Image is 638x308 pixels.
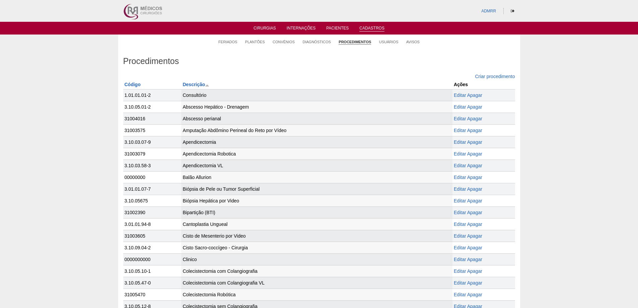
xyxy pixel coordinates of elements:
a: Apagar [467,186,482,192]
td: 00000000 [123,171,182,183]
a: Editar [454,139,466,145]
td: Biópsia de Pele ou Tumor Superficial [181,183,452,195]
a: Editar [454,116,466,121]
a: Apagar [467,222,482,227]
a: Editar [454,175,466,180]
td: Apendicectomia VL [181,160,452,171]
td: Colecistectomia Robótica [181,289,452,300]
a: Apagar [467,175,482,180]
a: Editar [454,280,466,286]
a: Apagar [467,268,482,274]
td: Clinico [181,253,452,265]
a: Apagar [467,104,482,110]
h1: Procedimentos [123,57,515,65]
td: Cantoplastia Ungueal [181,218,452,230]
a: Apagar [467,93,482,98]
td: Colecistectomia com Colangiografia VL [181,277,452,289]
a: Editar [454,245,466,250]
a: Editar [454,233,466,239]
a: Apagar [467,245,482,250]
a: Diagnósticos [302,40,331,44]
a: Apagar [467,116,482,121]
a: Editar [454,163,466,168]
td: 3.10.05.47-0 [123,277,182,289]
a: Editar [454,151,466,157]
a: Apagar [467,128,482,133]
td: 31003575 [123,124,182,136]
a: Editar [454,257,466,262]
a: Apagar [467,210,482,215]
a: Internações [287,26,316,33]
td: Balão Allurion [181,171,452,183]
a: Editar [454,128,466,133]
a: Feriados [218,40,237,44]
td: Apendicectomia [181,136,452,148]
a: Apagar [467,257,482,262]
td: Cisto de Mesenterio por Video [181,230,452,242]
a: Pacientes [326,26,349,33]
a: Procedimentos [339,40,371,45]
a: Editar [454,104,466,110]
a: Criar procedimento [475,74,515,79]
td: 31003079 [123,148,182,160]
td: Apendicectomia Robotica [181,148,452,160]
a: Apagar [467,198,482,203]
td: 3.10.05.10-1 [123,265,182,277]
a: Apagar [467,280,482,286]
td: 31003605 [123,230,182,242]
a: Editar [454,210,466,215]
a: Editar [454,186,466,192]
a: Cadastros [359,26,384,32]
img: ordem decrescente [205,83,209,87]
a: Editar [454,198,466,203]
td: 31004016 [123,113,182,124]
td: 3.10.03.58-3 [123,160,182,171]
a: Apagar [467,163,482,168]
a: Apagar [467,139,482,145]
td: 3.01.01.07-7 [123,183,182,195]
td: Abscesso Hepático - Drenagem [181,101,452,113]
a: Código [125,82,141,87]
a: Descrição [183,82,209,87]
a: Editar [454,222,466,227]
td: 1.01.01.01-2 [123,89,182,101]
a: Apagar [467,151,482,157]
td: Cisto Sacro-coccígeo - Cirurgia [181,242,452,253]
td: 0000000000 [123,253,182,265]
a: Usuários [379,40,398,44]
td: 3.10.05.01-2 [123,101,182,113]
td: 3.10.03.07-9 [123,136,182,148]
td: 31002390 [123,206,182,218]
td: 3.10.05675 [123,195,182,206]
td: Consultório [181,89,452,101]
td: Abscesso perianal [181,113,452,124]
td: Colecistectomia com Colangiografia [181,265,452,277]
a: Editar [454,292,466,297]
a: Convênios [273,40,295,44]
td: 31005470 [123,289,182,300]
a: Editar [454,93,466,98]
i: Sair [511,9,514,13]
a: Apagar [467,292,482,297]
a: Cirurgias [254,26,276,33]
a: Editar [454,268,466,274]
td: Bipartição (BTI) [181,206,452,218]
td: Amputação Abdômino Perineal do Reto por Vídeo [181,124,452,136]
a: Apagar [467,233,482,239]
a: Avisos [406,40,420,44]
a: ADMRR [481,9,496,13]
td: 3.10.09.04-2 [123,242,182,253]
a: Plantões [245,40,265,44]
td: Biópsia Hepática por Video [181,195,452,206]
td: 3.01.01.94-8 [123,218,182,230]
th: Ações [452,80,515,89]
